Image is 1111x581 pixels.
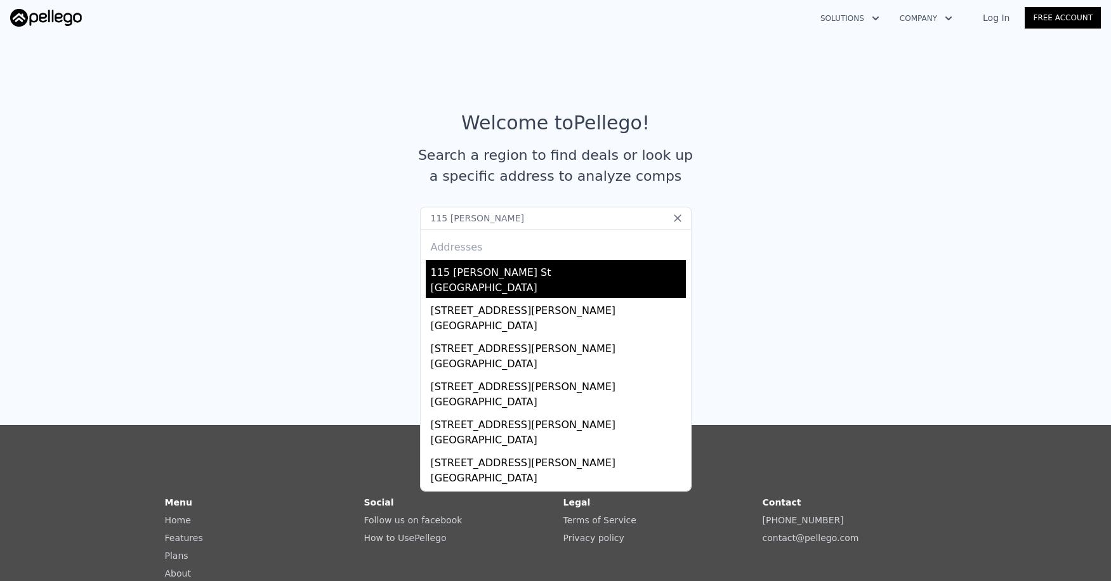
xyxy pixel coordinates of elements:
strong: Social [364,497,394,507]
button: Company [890,7,963,30]
input: Search an address or region... [420,207,692,230]
a: Plans [165,551,188,561]
a: How to UsePellego [364,533,447,543]
div: [STREET_ADDRESS][PERSON_NAME] [431,412,686,433]
div: [STREET_ADDRESS][PERSON_NAME] [431,298,686,318]
strong: Menu [165,497,192,507]
div: [STREET_ADDRESS][PERSON_NAME] [431,488,686,509]
div: [GEOGRAPHIC_DATA] [431,318,686,336]
a: Home [165,515,191,525]
div: [GEOGRAPHIC_DATA] [431,471,686,488]
div: [GEOGRAPHIC_DATA] [431,280,686,298]
div: [GEOGRAPHIC_DATA] [431,356,686,374]
div: Search a region to find deals or look up a specific address to analyze comps [414,145,698,186]
div: [STREET_ADDRESS][PERSON_NAME] [431,374,686,395]
strong: Contact [763,497,801,507]
div: [GEOGRAPHIC_DATA] [431,433,686,450]
a: Terms of Service [563,515,636,525]
div: [GEOGRAPHIC_DATA] [431,395,686,412]
div: 115 [PERSON_NAME] St [431,260,686,280]
a: About [165,568,191,578]
a: Privacy policy [563,533,624,543]
a: contact@pellego.com [763,533,859,543]
img: Pellego [10,9,82,27]
a: Free Account [1025,7,1101,29]
a: [PHONE_NUMBER] [763,515,844,525]
a: Features [165,533,203,543]
div: Welcome to Pellego ! [461,112,650,134]
strong: Legal [563,497,591,507]
div: [STREET_ADDRESS][PERSON_NAME] [431,336,686,356]
div: [STREET_ADDRESS][PERSON_NAME] [431,450,686,471]
div: Addresses [426,230,686,260]
a: Follow us on facebook [364,515,463,525]
a: Log In [968,11,1025,24]
button: Solutions [810,7,890,30]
